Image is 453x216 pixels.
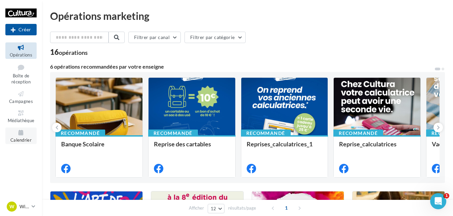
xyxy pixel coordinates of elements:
[55,130,105,137] div: Recommandé
[5,108,37,124] a: Médiathèque
[5,24,37,35] div: Nouvelle campagne
[128,32,181,43] button: Filtrer par canal
[8,118,35,123] span: Médiathèque
[430,193,446,209] iframe: Intercom live chat
[281,203,292,213] span: 1
[211,206,216,211] span: 12
[339,140,397,148] span: Reprise_calculatrices
[189,205,204,211] span: Afficher
[5,128,37,144] a: Calendrier
[5,89,37,105] a: Campagnes
[50,64,434,69] div: 6 opérations recommandées par votre enseigne
[50,11,445,21] div: Opérations marketing
[228,205,256,211] span: résultats/page
[184,32,246,43] button: Filtrer par catégorie
[154,140,211,148] span: Reprise des cartables
[5,42,37,59] a: Opérations
[10,137,32,143] span: Calendrier
[11,73,31,85] span: Boîte de réception
[59,49,88,56] div: opérations
[444,193,449,199] span: 1
[50,48,88,56] div: 16
[148,130,198,137] div: Recommandé
[5,62,37,86] a: Boîte de réception
[10,52,32,58] span: Opérations
[241,130,291,137] div: Recommandé
[208,204,225,213] button: 12
[19,203,29,210] p: Wittenheim
[333,130,383,137] div: Recommandé
[61,140,105,148] span: Banque Scolaire
[9,99,33,104] span: Campagnes
[5,24,37,35] button: Créer
[5,200,37,213] a: W Wittenheim
[9,203,14,210] span: W
[247,140,313,148] span: Reprises_calculatrices_1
